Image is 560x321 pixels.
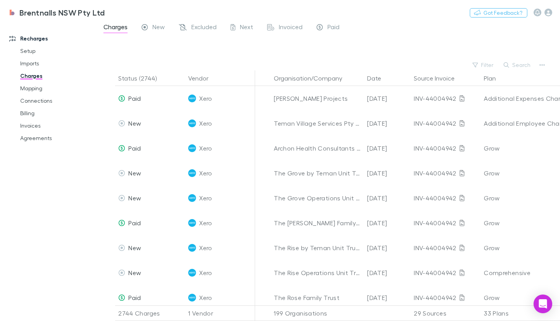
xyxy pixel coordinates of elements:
[274,86,361,111] div: [PERSON_NAME] Projects
[414,111,478,136] div: INV-44004942
[128,144,141,152] span: Paid
[3,3,110,22] a: Brentnalls NSW Pty Ltd
[188,269,196,277] img: Xero's Logo
[199,260,212,285] span: Xero
[240,23,253,33] span: Next
[12,45,101,57] a: Setup
[188,119,196,127] img: Xero's Logo
[128,269,141,276] span: New
[274,260,361,285] div: The Rise Operations Unit Trust
[199,210,212,235] span: Xero
[470,8,527,18] button: Got Feedback?
[152,23,165,33] span: New
[274,210,361,235] div: The [PERSON_NAME] Family Trust
[414,186,478,210] div: INV-44004942
[188,144,196,152] img: Xero's Logo
[534,295,552,313] div: Open Intercom Messenger
[414,285,478,310] div: INV-44004942
[188,70,218,86] button: Vendor
[128,294,141,301] span: Paid
[274,111,361,136] div: Teman Village Services Pty Ltd
[364,210,411,235] div: [DATE]
[188,169,196,177] img: Xero's Logo
[364,285,411,310] div: [DATE]
[128,95,141,102] span: Paid
[2,32,101,45] a: Recharges
[199,186,212,210] span: Xero
[12,95,101,107] a: Connections
[500,60,535,70] button: Search
[364,86,411,111] div: [DATE]
[274,70,352,86] button: Organisation/Company
[19,8,105,17] h3: Brentnalls NSW Pty Ltd
[364,235,411,260] div: [DATE]
[274,136,361,161] div: Archon Health Consultants Pty Ltd
[199,161,212,186] span: Xero
[12,132,101,144] a: Agreements
[484,70,505,86] button: Plan
[128,194,141,202] span: New
[199,86,212,111] span: Xero
[327,23,339,33] span: Paid
[12,70,101,82] a: Charges
[414,161,478,186] div: INV-44004942
[279,23,303,33] span: Invoiced
[188,219,196,227] img: Xero's Logo
[274,235,361,260] div: The Rise by Teman Unit Trust
[414,260,478,285] div: INV-44004942
[364,111,411,136] div: [DATE]
[191,23,217,33] span: Excluded
[274,285,361,310] div: The Rose Family Trust
[103,23,128,33] span: Charges
[128,219,141,226] span: Paid
[414,136,478,161] div: INV-44004942
[199,111,212,136] span: Xero
[12,57,101,70] a: Imports
[364,161,411,186] div: [DATE]
[188,294,196,302] img: Xero's Logo
[364,136,411,161] div: [DATE]
[274,161,361,186] div: The Grove by Teman Unit Trust
[115,305,185,321] div: 2744 Charges
[12,107,101,119] a: Billing
[12,119,101,132] a: Invoices
[188,194,196,202] img: Xero's Logo
[364,260,411,285] div: [DATE]
[271,305,364,321] div: 199 Organisations
[469,60,498,70] button: Filter
[188,95,196,102] img: Xero's Logo
[364,186,411,210] div: [DATE]
[12,82,101,95] a: Mapping
[414,70,464,86] button: Source Invoice
[128,119,141,127] span: New
[128,169,141,177] span: New
[367,70,390,86] button: Date
[185,305,255,321] div: 1 Vendor
[411,305,481,321] div: 29 Sources
[199,235,212,260] span: Xero
[118,70,166,86] button: Status (2744)
[274,186,361,210] div: The Grove Operations Unit Trust
[414,210,478,235] div: INV-44004942
[128,244,141,251] span: New
[199,285,212,310] span: Xero
[8,8,16,17] img: Brentnalls NSW Pty Ltd's Logo
[414,235,478,260] div: INV-44004942
[414,86,478,111] div: INV-44004942
[188,244,196,252] img: Xero's Logo
[199,136,212,161] span: Xero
